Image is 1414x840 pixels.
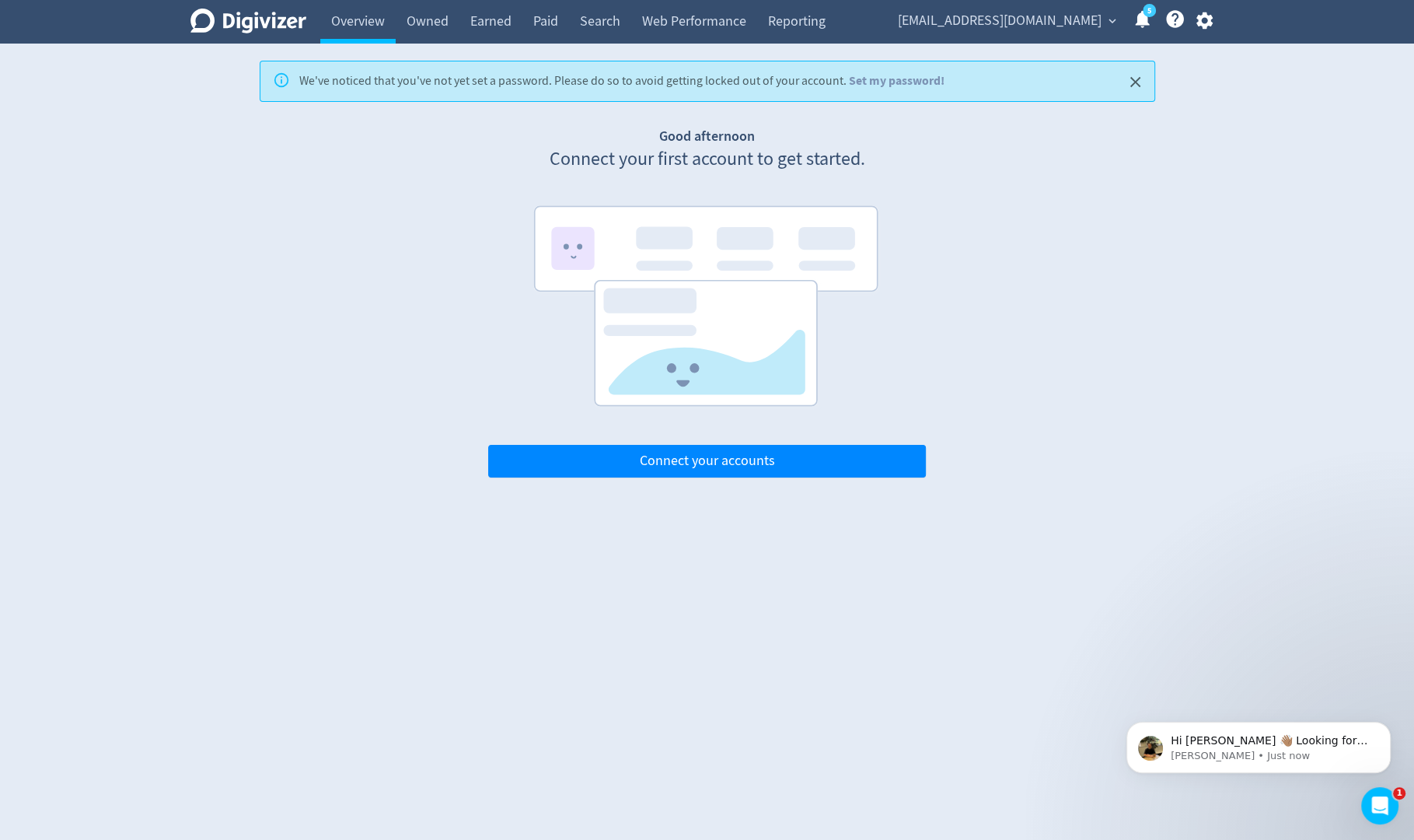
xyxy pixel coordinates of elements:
button: Connect your accounts [488,445,926,478]
h1: Good afternoon [488,127,926,146]
a: 5 [1143,4,1156,17]
span: expand_more [1105,14,1119,28]
button: Close [1122,69,1148,95]
a: Connect your accounts [488,452,926,470]
text: 5 [1147,5,1150,16]
span: Connect your accounts [640,454,775,468]
div: We've noticed that you've not yet set a password. Please do so to avoid getting locked out of you... [299,66,944,96]
span: 1 [1393,787,1405,800]
a: Set my password! [849,72,944,89]
p: Connect your first account to get started. [488,146,926,173]
iframe: Intercom notifications message [1103,689,1414,798]
button: [EMAIL_ADDRESS][DOMAIN_NAME] [892,9,1120,33]
span: [EMAIL_ADDRESS][DOMAIN_NAME] [898,9,1102,33]
iframe: Intercom live chat [1361,787,1398,824]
